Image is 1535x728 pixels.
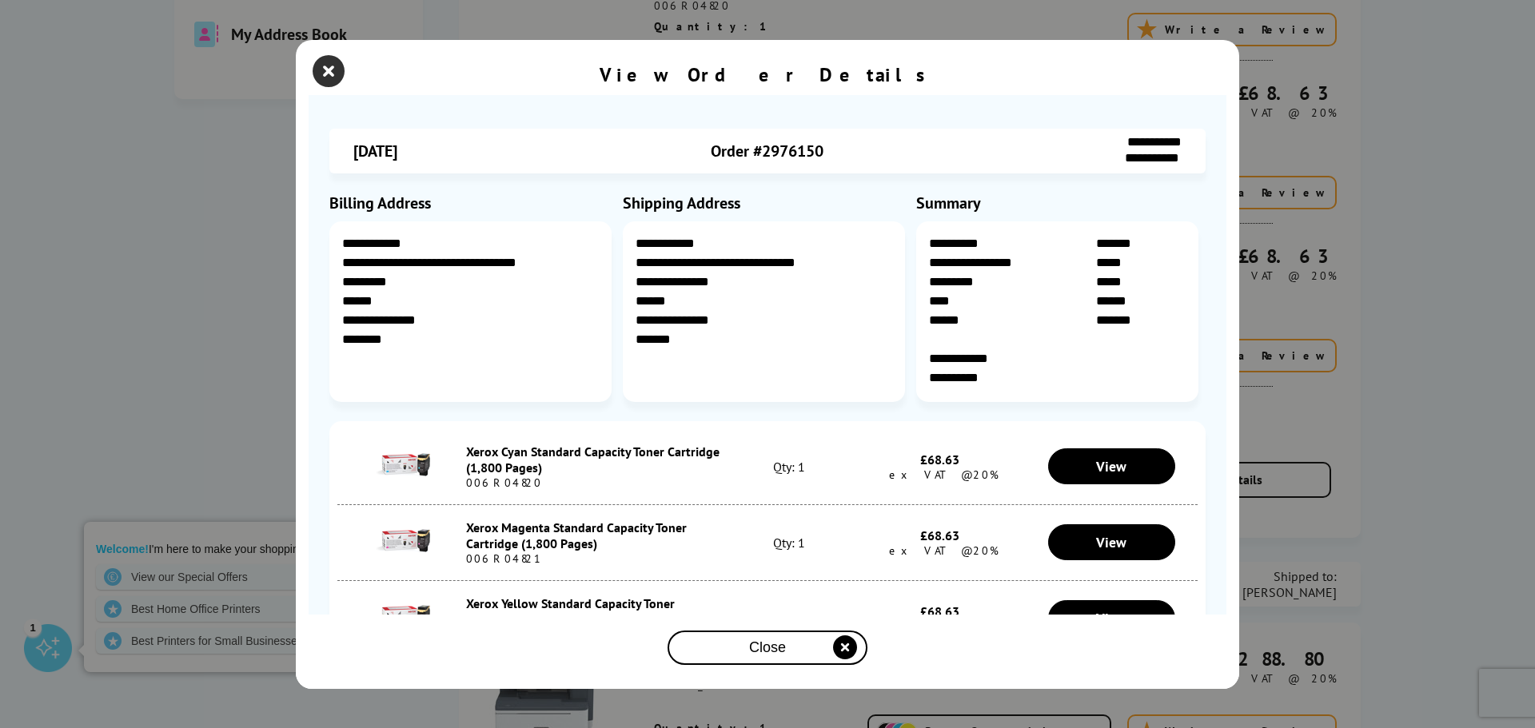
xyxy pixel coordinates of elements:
[329,193,619,213] div: Billing Address
[1096,533,1126,551] span: View
[1048,600,1176,636] a: View
[668,631,867,665] button: close modal
[881,467,999,482] span: ex VAT @20%
[724,459,853,475] div: Qty: 1
[466,475,724,490] div: 006R04820
[1048,524,1176,560] a: View
[920,527,959,543] span: £68.63
[1096,609,1126,627] span: View
[724,611,853,627] div: Qty: 1
[374,589,430,645] img: Xerox Yellow Standard Capacity Toner Cartridge (1,800 Pages)
[466,444,724,475] div: Xerox Cyan Standard Capacity Toner Cartridge (1,800 Pages)
[920,452,959,467] span: £68.63
[466,595,724,627] div: Xerox Yellow Standard Capacity Toner Cartridge (1,800 Pages)
[466,519,724,551] div: Xerox Magenta Standard Capacity Toner Cartridge (1,800 Pages)
[881,543,999,558] span: ex VAT @20%
[374,513,430,569] img: Xerox Magenta Standard Capacity Toner Cartridge (1,800 Pages)
[623,193,912,213] div: Shipping Address
[1048,448,1176,484] a: View
[749,639,786,656] span: Close
[916,193,1206,213] div: Summary
[317,59,341,83] button: close modal
[374,437,430,493] img: Xerox Cyan Standard Capacity Toner Cartridge (1,800 Pages)
[353,141,397,161] span: [DATE]
[920,603,959,619] span: £68.63
[466,551,724,566] div: 006R04821
[724,535,853,551] div: Qty: 1
[600,62,935,87] div: View Order Details
[711,141,823,161] span: Order #2976150
[1096,457,1126,475] span: View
